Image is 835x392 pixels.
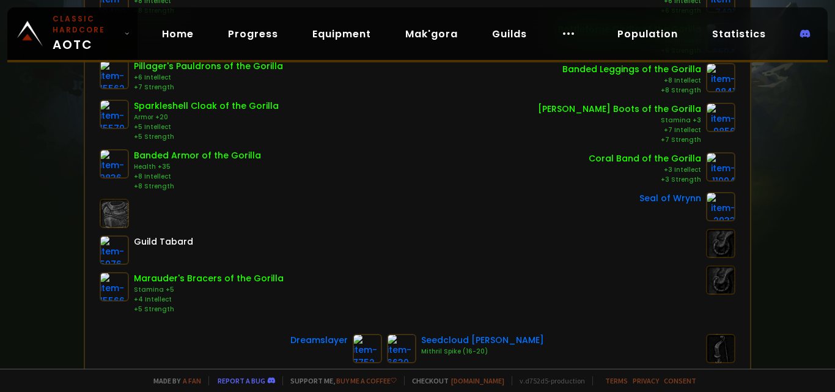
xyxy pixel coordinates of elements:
[706,63,735,92] img: item-9841
[538,135,701,145] div: +7 Strength
[589,152,701,165] div: Coral Band of the Gorilla
[512,376,585,385] span: v. d752d5 - production
[183,376,201,385] a: a fan
[53,13,119,35] small: Classic Hardcore
[557,6,701,16] div: +6 Strength
[134,6,256,16] div: +8 Strength
[100,272,129,301] img: item-15566
[538,103,701,116] div: [PERSON_NAME] Boots of the Gorilla
[387,334,416,363] img: item-6630
[303,21,381,46] a: Equipment
[538,125,701,135] div: +7 Intellect
[421,347,544,357] div: Mithril Spike (16-20)
[134,182,261,191] div: +8 Strength
[134,235,193,248] div: Guild Tabard
[100,149,129,179] img: item-9836
[706,152,735,182] img: item-11994
[100,60,129,89] img: item-15562
[134,73,283,83] div: +6 Intellect
[134,113,279,122] div: Armor +20
[53,13,119,54] span: AOTC
[706,103,735,132] img: item-9856
[608,21,688,46] a: Population
[134,272,284,285] div: Marauder's Bracers of the Gorilla
[146,376,201,385] span: Made by
[605,376,628,385] a: Terms
[7,7,138,60] a: Classic HardcoreAOTC
[562,76,701,86] div: +8 Intellect
[100,235,129,265] img: item-5976
[218,376,265,385] a: Report a bug
[134,100,279,113] div: Sparkleshell Cloak of the Gorilla
[702,21,776,46] a: Statistics
[562,63,701,76] div: Banded Leggings of the Gorilla
[336,376,397,385] a: Buy me a coffee
[134,305,284,314] div: +5 Strength
[134,295,284,305] div: +4 Intellect
[134,83,283,92] div: +7 Strength
[134,172,261,182] div: +8 Intellect
[290,334,348,347] div: Dreamslayer
[134,285,284,295] div: Stamina +5
[134,60,283,73] div: Pillager's Pauldrons of the Gorilla
[134,132,279,142] div: +5 Strength
[404,376,504,385] span: Checkout
[706,192,735,221] img: item-2933
[282,376,397,385] span: Support me,
[633,376,659,385] a: Privacy
[134,162,261,172] div: Health +35
[589,165,701,175] div: +3 Intellect
[353,334,382,363] img: item-7752
[538,116,701,125] div: Stamina +3
[134,122,279,132] div: +5 Intellect
[395,21,468,46] a: Mak'gora
[664,376,696,385] a: Consent
[421,334,544,347] div: Seedcloud [PERSON_NAME]
[451,376,504,385] a: [DOMAIN_NAME]
[218,21,288,46] a: Progress
[562,86,701,95] div: +8 Strength
[152,21,204,46] a: Home
[639,192,701,205] div: Seal of Wrynn
[100,100,129,129] img: item-15579
[482,21,537,46] a: Guilds
[589,175,701,185] div: +3 Strength
[134,149,261,162] div: Banded Armor of the Gorilla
